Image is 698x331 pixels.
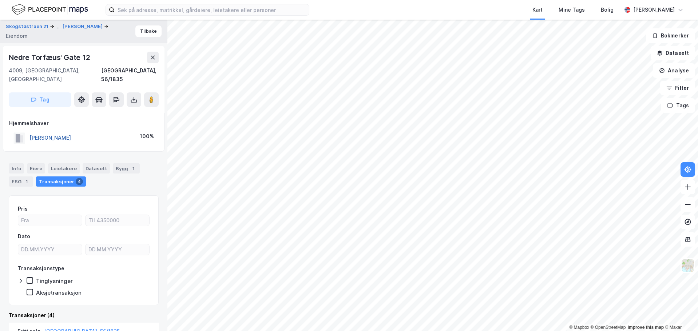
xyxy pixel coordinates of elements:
div: Dato [18,232,30,241]
div: Hjemmelshaver [9,119,158,128]
div: Pris [18,204,28,213]
div: 1 [130,165,137,172]
div: 4 [76,178,83,185]
button: Tags [661,98,695,113]
iframe: Chat Widget [662,296,698,331]
div: Bolig [601,5,614,14]
div: Kart [532,5,543,14]
button: Tilbake [135,25,162,37]
div: Transaksjonstype [18,264,64,273]
button: Analyse [653,63,695,78]
input: Fra [18,215,82,226]
div: [GEOGRAPHIC_DATA], 56/1835 [101,66,159,84]
input: Til 4350000 [86,215,149,226]
div: Datasett [83,163,110,174]
div: 100% [140,132,154,141]
img: logo.f888ab2527a4732fd821a326f86c7f29.svg [12,3,88,16]
img: Z [681,259,695,272]
button: Skogstøstraen 21 [6,22,50,31]
div: Tinglysninger [36,278,73,284]
div: Aksjetransaksjon [36,289,82,296]
div: [PERSON_NAME] [633,5,675,14]
a: Mapbox [569,325,589,330]
div: Kontrollprogram for chat [662,296,698,331]
div: ESG [9,176,33,187]
div: Leietakere [48,163,80,174]
button: Tag [9,92,71,107]
div: 4009, [GEOGRAPHIC_DATA], [GEOGRAPHIC_DATA] [9,66,101,84]
button: Filter [660,81,695,95]
div: 1 [23,178,30,185]
div: Eiere [27,163,45,174]
input: Søk på adresse, matrikkel, gårdeiere, leietakere eller personer [115,4,309,15]
div: Nedre Torfæus' Gate 12 [9,52,92,63]
div: Info [9,163,24,174]
input: DD.MM.YYYY [86,244,149,255]
div: ... [55,22,60,31]
a: Improve this map [628,325,664,330]
button: Datasett [651,46,695,60]
div: Transaksjoner [36,176,86,187]
div: Mine Tags [559,5,585,14]
div: Transaksjoner (4) [9,311,159,320]
button: [PERSON_NAME] [63,23,104,30]
input: DD.MM.YYYY [18,244,82,255]
a: OpenStreetMap [591,325,626,330]
button: Bokmerker [646,28,695,43]
div: Bygg [113,163,140,174]
div: Eiendom [6,32,28,40]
